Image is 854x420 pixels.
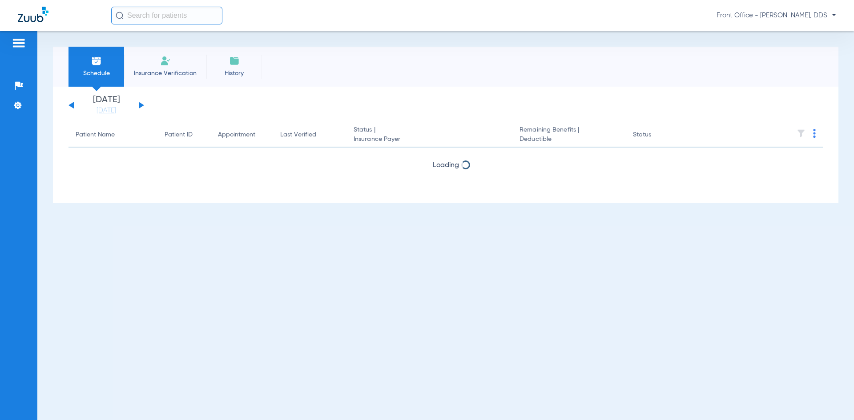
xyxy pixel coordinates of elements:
[626,123,686,148] th: Status
[813,129,816,138] img: group-dot-blue.svg
[218,130,266,140] div: Appointment
[76,130,115,140] div: Patient Name
[280,130,339,140] div: Last Verified
[18,7,48,22] img: Zuub Logo
[111,7,222,24] input: Search for patients
[80,96,133,115] li: [DATE]
[76,130,150,140] div: Patient Name
[433,162,459,169] span: Loading
[520,135,618,144] span: Deductible
[512,123,625,148] th: Remaining Benefits |
[160,56,171,66] img: Manual Insurance Verification
[797,129,806,138] img: filter.svg
[229,56,240,66] img: History
[354,135,505,144] span: Insurance Payer
[213,69,255,78] span: History
[91,56,102,66] img: Schedule
[346,123,512,148] th: Status |
[131,69,200,78] span: Insurance Verification
[717,11,836,20] span: Front Office - [PERSON_NAME], DDS
[116,12,124,20] img: Search Icon
[12,38,26,48] img: hamburger-icon
[75,69,117,78] span: Schedule
[218,130,255,140] div: Appointment
[80,106,133,115] a: [DATE]
[280,130,316,140] div: Last Verified
[165,130,193,140] div: Patient ID
[165,130,204,140] div: Patient ID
